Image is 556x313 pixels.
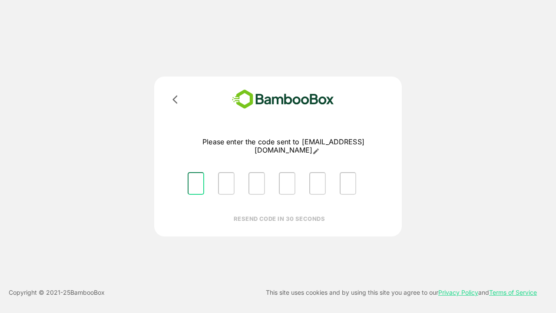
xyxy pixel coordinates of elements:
input: Please enter OTP character 4 [279,172,295,195]
input: Please enter OTP character 1 [188,172,204,195]
p: Copyright © 2021- 25 BambooBox [9,287,105,298]
p: This site uses cookies and by using this site you agree to our and [266,287,537,298]
input: Please enter OTP character 3 [248,172,265,195]
a: Terms of Service [489,289,537,296]
img: bamboobox [219,87,347,112]
input: Please enter OTP character 5 [309,172,326,195]
a: Privacy Policy [438,289,478,296]
input: Please enter OTP character 6 [340,172,356,195]
p: Please enter the code sent to [EMAIL_ADDRESS][DOMAIN_NAME] [181,138,386,155]
input: Please enter OTP character 2 [218,172,235,195]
